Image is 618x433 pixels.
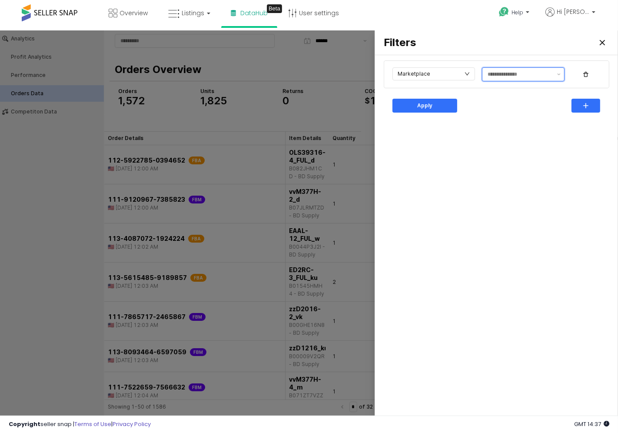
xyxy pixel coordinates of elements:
a: Hi [PERSON_NAME] [545,7,595,27]
span: Hi [PERSON_NAME] [557,7,589,16]
button: Close [595,5,609,19]
i: icon: down [465,41,470,46]
span: Listings [182,9,204,17]
button: Apply [392,68,457,82]
a: Terms of Use [74,420,111,428]
div: seller snap | | [9,420,151,429]
p: Apply [417,72,432,79]
span: Overview [120,9,148,17]
button: Show suggestions [554,37,564,50]
span: Help [512,9,523,16]
i: Get Help [498,7,509,17]
span: 2025-09-10 14:37 GMT [574,420,609,428]
span: DataHub [240,9,268,17]
a: Privacy Policy [113,420,151,428]
strong: Copyright [9,420,40,428]
h3: Filters [384,6,435,18]
div: Tooltip anchor [267,4,282,13]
